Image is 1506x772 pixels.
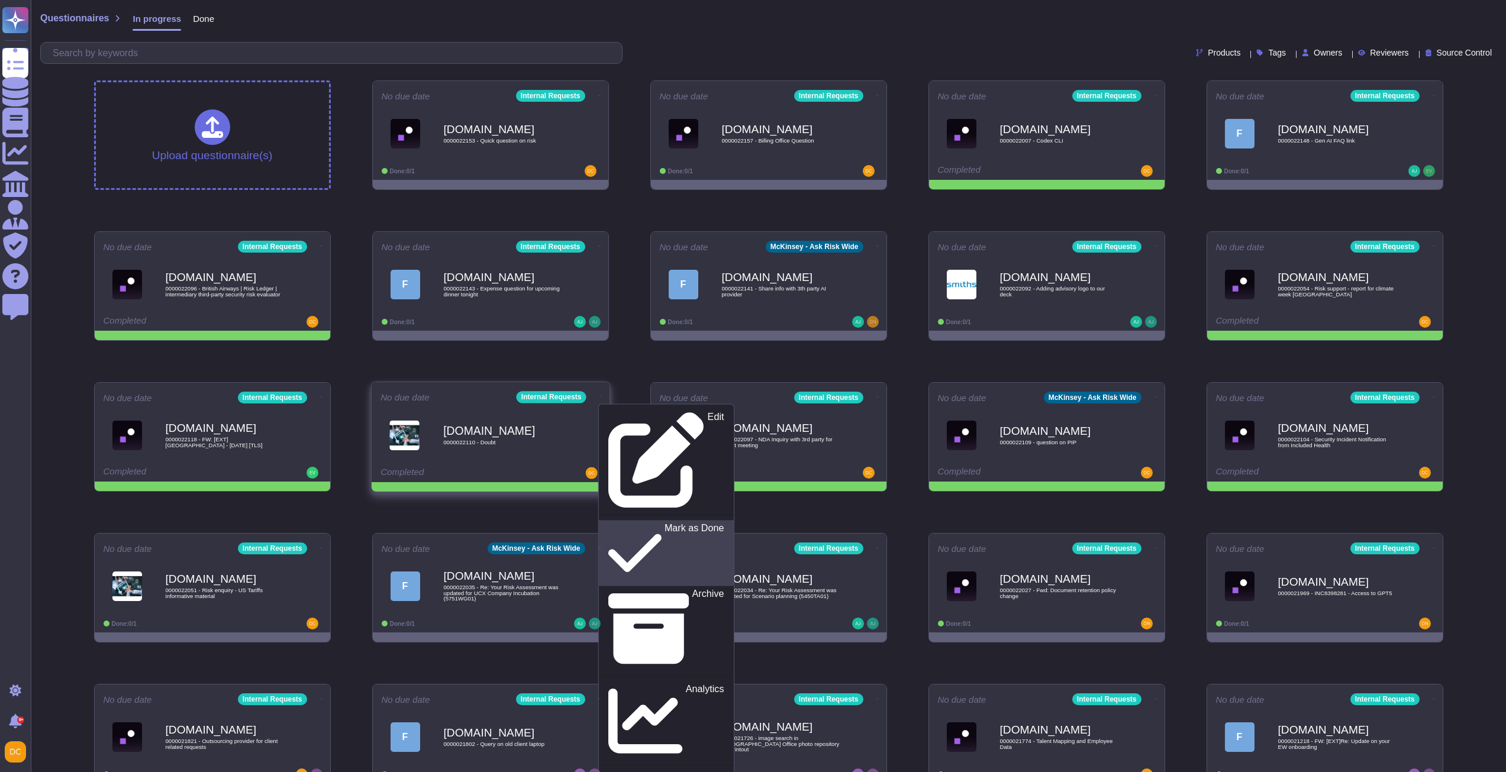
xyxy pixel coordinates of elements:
span: No due date [382,544,430,553]
span: 0000022104 - Security Incident Notification from Included Health [1278,437,1397,448]
span: 0000022157 - Billing Office Question [722,138,840,144]
b: [DOMAIN_NAME] [722,124,840,135]
span: Owners [1314,49,1342,57]
b: [DOMAIN_NAME] [722,272,840,283]
div: Internal Requests [1072,90,1141,102]
img: Logo [947,571,976,601]
div: F [669,270,698,299]
span: No due date [1216,544,1265,553]
div: Internal Requests [794,90,863,102]
div: Completed [938,467,1083,479]
p: Analytics [685,684,724,758]
div: F [391,270,420,299]
b: [DOMAIN_NAME] [444,124,562,135]
div: Internal Requests [238,542,307,554]
div: Internal Requests [1072,542,1141,554]
span: No due date [104,393,152,402]
span: No due date [660,92,708,101]
span: Done: 0/1 [112,621,137,627]
span: Products [1208,49,1240,57]
span: 0000022148 - Gen AI FAQ link [1278,138,1397,144]
a: Mark as Done [598,520,733,586]
div: Completed [104,316,249,328]
span: 0000022035 - Re: Your Risk Assessment was updated for UCX Company Incubation (5751WG01) [444,584,562,602]
a: Edit [598,409,733,511]
span: No due date [382,695,430,704]
p: Edit [707,412,724,508]
b: [DOMAIN_NAME] [166,272,284,283]
div: F [1225,722,1255,752]
span: Done: 0/1 [668,168,693,175]
b: [DOMAIN_NAME] [444,272,562,283]
img: Logo [669,119,698,148]
div: Internal Requests [516,391,586,403]
span: Done: 0/1 [1224,621,1249,627]
img: user [1419,316,1431,328]
img: Logo [1225,571,1255,601]
img: Logo [112,571,142,601]
span: No due date [1216,92,1265,101]
input: Search by keywords [47,43,622,63]
span: Done: 0/1 [390,168,415,175]
img: user [1145,316,1157,328]
img: Logo [947,722,976,752]
div: F [1225,119,1255,148]
b: [DOMAIN_NAME] [166,422,284,434]
span: Tags [1268,49,1286,57]
span: Done: 0/1 [1224,168,1249,175]
a: Analytics [598,681,733,761]
span: Done: 0/1 [946,319,971,325]
b: [DOMAIN_NAME] [1278,422,1397,434]
span: No due date [382,92,430,101]
span: 0000022051 - Risk enquiry - US Tariffs informative material [166,587,284,599]
p: Mark as Done [664,523,724,583]
b: [DOMAIN_NAME] [1278,124,1397,135]
span: 0000022097 - NDA Inquiry with 3rd party for Client meeting [722,437,840,448]
img: user [574,316,586,328]
div: Internal Requests [238,392,307,403]
div: Internal Requests [1072,241,1141,253]
img: user [867,316,879,328]
span: No due date [660,243,708,251]
img: user [5,741,26,763]
img: Logo [1225,270,1255,299]
img: user [589,316,601,328]
div: Completed [380,467,527,479]
img: Logo [1225,421,1255,450]
img: user [1141,618,1153,629]
b: [DOMAIN_NAME] [444,727,562,738]
img: user [589,618,601,629]
span: No due date [938,544,986,553]
div: McKinsey - Ask Risk Wide [488,542,585,554]
div: F [391,722,420,752]
span: 0000022054 - Risk support - report for climate week [GEOGRAPHIC_DATA] [1278,286,1397,297]
b: [DOMAIN_NAME] [722,422,840,434]
img: Logo [112,421,142,450]
img: user [1141,467,1153,479]
img: user [1408,165,1420,177]
b: [DOMAIN_NAME] [1000,272,1118,283]
span: No due date [938,92,986,101]
img: Logo [947,270,976,299]
b: [DOMAIN_NAME] [1000,724,1118,735]
div: Internal Requests [1350,542,1420,554]
span: 0000021969 - INC8398281 - Access to GPT5 [1278,590,1397,596]
span: Questionnaires [40,14,109,23]
span: 0000022034 - Re: Your Risk Assessment was updated for Scenario planning (5450TA01) [722,587,840,599]
div: Internal Requests [1350,693,1420,705]
div: McKinsey - Ask Risk Wide [1044,392,1141,403]
b: [DOMAIN_NAME] [166,724,284,735]
img: user [863,467,875,479]
b: [DOMAIN_NAME] [1278,724,1397,735]
img: user [867,618,879,629]
b: [DOMAIN_NAME] [443,425,563,436]
span: Reviewers [1370,49,1408,57]
span: 0000022118 - FW: [EXT][GEOGRAPHIC_DATA] - [DATE] [TLS] [166,437,284,448]
b: [DOMAIN_NAME] [1000,425,1118,437]
b: [DOMAIN_NAME] [1278,272,1397,283]
b: [DOMAIN_NAME] [166,573,284,584]
div: Internal Requests [516,241,585,253]
div: Upload questionnaire(s) [152,109,273,161]
div: Internal Requests [238,693,307,705]
div: Completed [104,467,249,479]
